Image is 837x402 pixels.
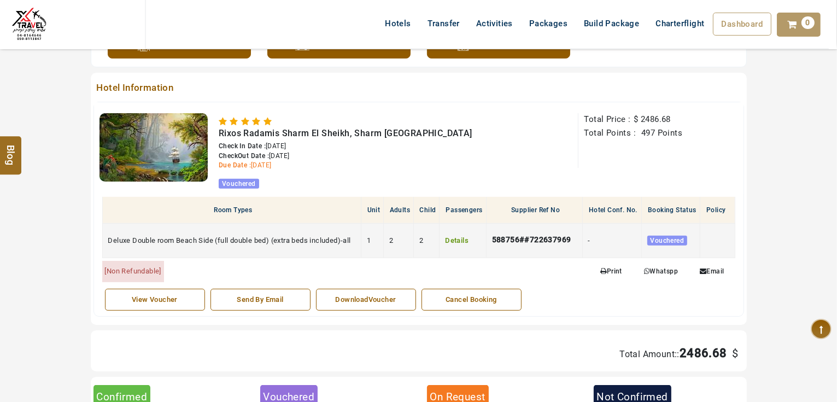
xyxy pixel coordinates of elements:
th: Passengers [440,197,486,224]
span: [DATE] [269,152,289,160]
a: Packages [521,13,576,34]
span: Total Points : [584,128,636,138]
span: CheckOut Date : [219,152,269,160]
a: Build Package [576,13,647,34]
th: Room Types [102,197,361,224]
span: Policy [706,206,725,214]
div: View Voucher [111,295,199,305]
span: 2 [419,236,423,244]
a: DownloadVoucher [316,289,416,311]
span: 2 [389,236,393,244]
span: Email [700,267,724,275]
img: nach1.jpg [99,113,208,182]
span: Rixos Radamis Sharm El Sheikh, Sharm [GEOGRAPHIC_DATA] [219,128,472,138]
span: - [588,236,590,244]
span: Dashboard [722,19,763,29]
div: Send By Email [216,295,305,305]
th: Adults [383,197,413,224]
th: Hotel Conf. No. [582,197,641,224]
span: Blog [4,144,18,154]
div: 588756##722637969 [492,232,577,249]
span: [DATE] [266,142,286,150]
th: Supplier Ref No [486,197,582,224]
a: View Voucher [105,289,205,311]
span: Whatspp [644,267,678,275]
img: The Royal Line Holidays [8,4,50,46]
a: Print [592,264,630,279]
th: Child [413,197,439,224]
a: Transfer [419,13,468,34]
span: Check In Date : [219,142,266,150]
div: DownloadVoucher [322,295,410,305]
a: Charterflight [647,13,712,34]
span: $ [729,347,738,360]
span: Charterflight [655,19,704,28]
a: Activities [468,13,521,34]
span: Vouchered [647,236,688,246]
a: Cancel Booking [422,289,522,311]
span: [Non Refundable] [105,267,161,275]
a: Hotels [377,13,419,34]
span: Hotel Information [93,81,679,96]
span: $ [634,114,638,124]
a: 0 [777,13,821,37]
span: Print [600,267,622,275]
span: 1 [367,236,371,244]
span: 2486.68 [680,346,727,360]
span: [DATE] [251,161,271,169]
a: Email [692,264,732,279]
a: Details [445,236,469,244]
a: Whatspp [636,264,686,279]
span: Total Amount:: [619,349,680,359]
span: Deluxe Double room Beach Side (full double bed) (extra beds included)-all [108,236,351,244]
span: Vouchered [219,179,259,189]
span: 497 Points [641,128,682,138]
th: Unit [361,197,384,224]
div: Cancel Booking [428,295,516,305]
span: 0 [801,16,815,29]
span: 2486.68 [641,114,671,124]
a: Send By Email [210,289,311,311]
th: Booking Status [641,197,700,224]
span: Total Price : [584,114,630,124]
span: Due Date : [219,161,251,169]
